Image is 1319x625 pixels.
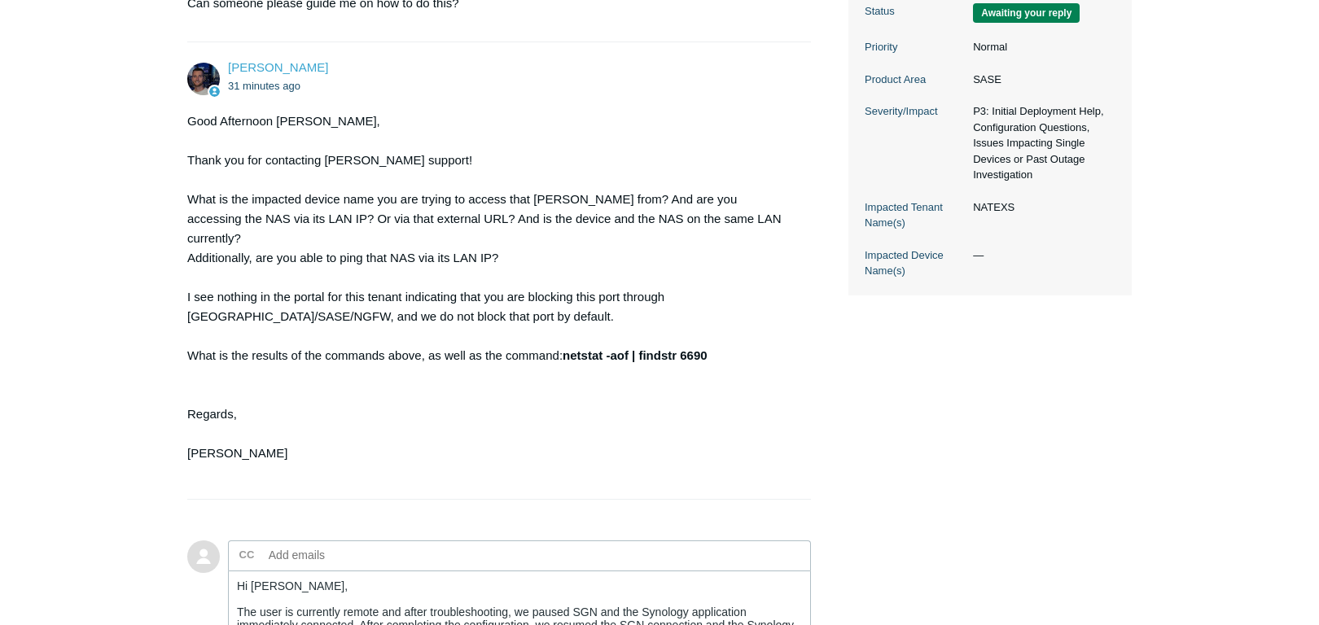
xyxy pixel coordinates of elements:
dt: Product Area [865,72,965,88]
dd: NATEXS [965,199,1115,216]
dd: SASE [965,72,1115,88]
dt: Impacted Device Name(s) [865,247,965,279]
dt: Severity/Impact [865,103,965,120]
dt: Impacted Tenant Name(s) [865,199,965,231]
span: Connor Davis [228,60,328,74]
input: Add emails [262,543,437,567]
div: Good Afternoon [PERSON_NAME], Thank you for contacting [PERSON_NAME] support! What is the impacte... [187,111,795,483]
label: CC [239,543,255,567]
strong: netstat -aof | findstr 6690 [563,348,708,362]
time: 09/19/2025, 14:03 [228,80,300,92]
a: [PERSON_NAME] [228,60,328,74]
dd: P3: Initial Deployment Help, Configuration Questions, Issues Impacting Single Devices or Past Out... [965,103,1115,183]
dt: Status [865,3,965,20]
dd: — [965,247,1115,264]
dd: Normal [965,39,1115,55]
dt: Priority [865,39,965,55]
span: We are waiting for you to respond [973,3,1080,23]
